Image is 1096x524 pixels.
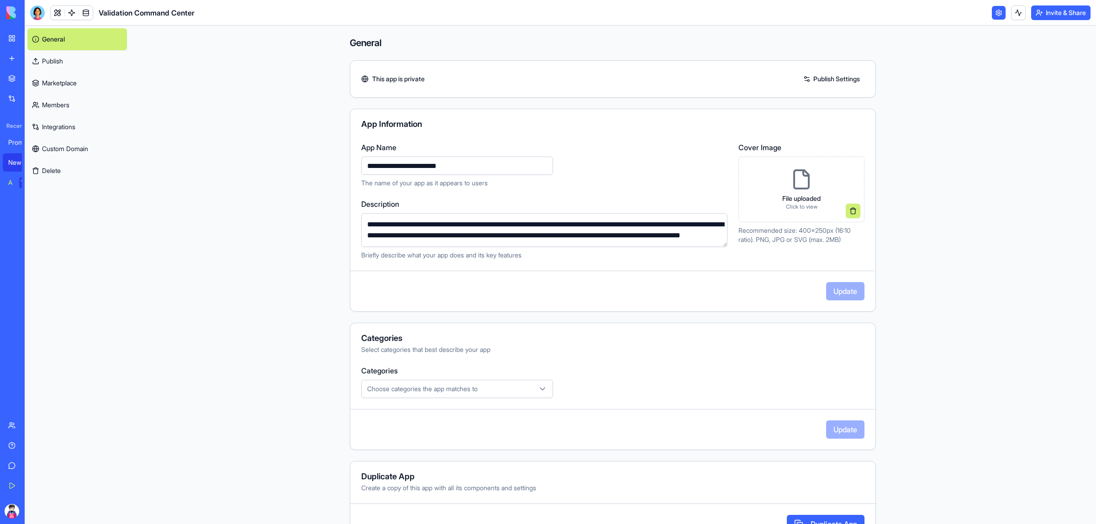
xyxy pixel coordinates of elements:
[361,178,727,188] p: The name of your app as it appears to users
[3,153,39,172] a: New App
[350,37,876,49] h4: General
[738,157,864,222] div: File uploadedClick to view
[361,120,864,128] div: App Information
[372,74,425,84] span: This app is private
[361,365,864,376] label: Categories
[5,504,19,519] img: ACg8ocKqgQ59wAqeaR-2scDtqe7u8CYRTNIq94FtC3oB8iSVN2qKHafs=s96-c
[27,50,127,72] a: Publish
[8,178,13,187] div: AI Logo Generator
[6,6,63,19] img: logo
[738,226,864,244] p: Recommended size: 400x250px (16:10 ratio). PNG, JPG or SVG (max. 2MB)
[27,72,127,94] a: Marketplace
[738,142,864,153] label: Cover Image
[367,384,478,393] span: Choose categories the app matches to
[8,158,34,167] div: New App
[8,138,34,147] div: Prompt Library
[361,199,727,210] label: Description
[361,345,864,354] div: Select categories that best describe your app
[361,472,864,481] div: Duplicate App
[361,334,864,342] div: Categories
[799,72,864,86] a: Publish Settings
[27,28,127,50] a: General
[3,122,22,130] span: Recent
[361,142,727,153] label: App Name
[27,94,127,116] a: Members
[27,138,127,160] a: Custom Domain
[361,251,727,260] p: Briefly describe what your app does and its key features
[3,173,39,192] a: AI Logo GeneratorTRY
[3,133,39,152] a: Prompt Library
[27,116,127,138] a: Integrations
[99,7,195,18] span: Validation Command Center
[361,380,553,398] button: Choose categories the app matches to
[782,203,821,210] p: Click to view
[27,160,127,182] button: Delete
[782,194,821,203] p: File uploaded
[361,483,864,493] div: Create a copy of this app with all its components and settings
[19,177,34,188] div: TRY
[1031,5,1091,20] button: Invite & Share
